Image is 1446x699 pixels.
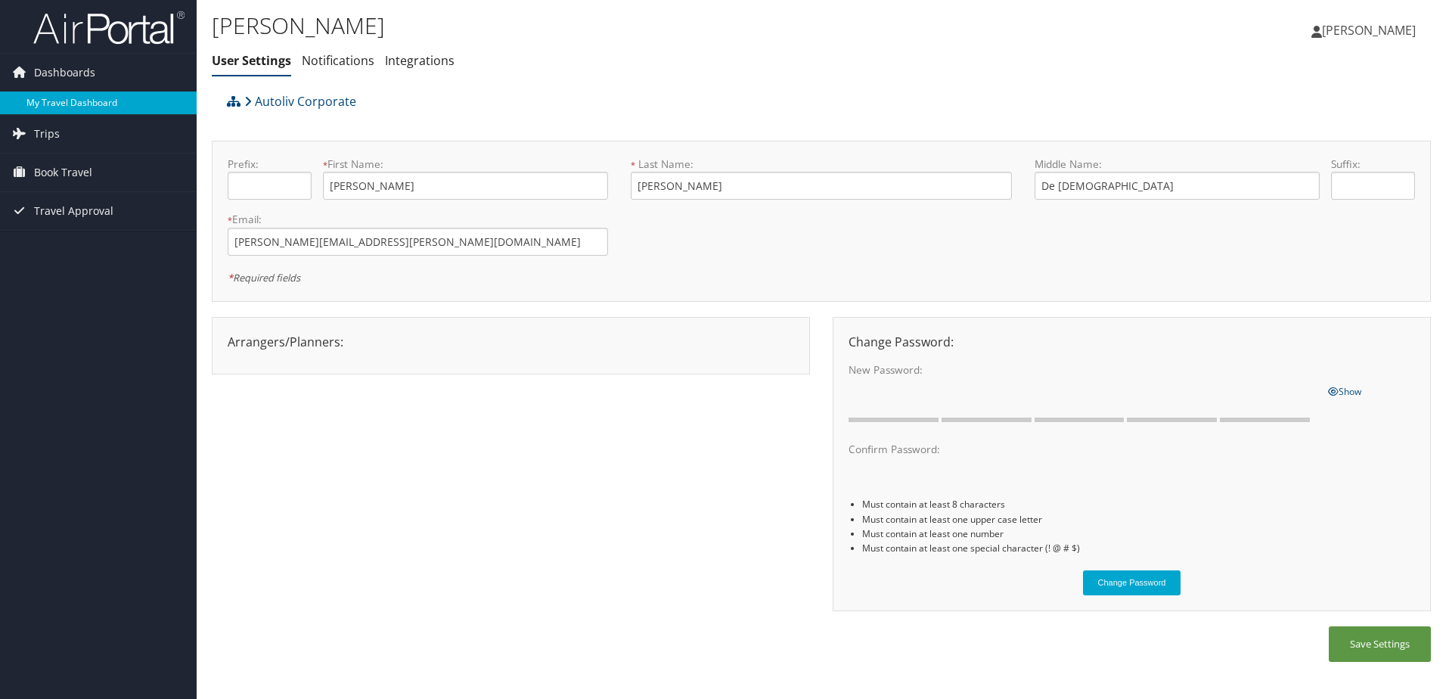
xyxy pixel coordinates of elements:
label: First Name: [323,157,608,172]
a: Show [1328,382,1361,399]
a: Autoliv Corporate [244,86,356,116]
label: New Password: [849,362,1317,377]
label: Last Name: [631,157,1011,172]
label: Email: [228,212,608,227]
span: [PERSON_NAME] [1322,22,1416,39]
span: Dashboards [34,54,95,92]
button: Change Password [1083,570,1181,595]
li: Must contain at least 8 characters [862,497,1415,511]
li: Must contain at least one upper case letter [862,512,1415,527]
label: Suffix: [1331,157,1415,172]
span: Travel Approval [34,192,113,230]
label: Prefix: [228,157,312,172]
label: Confirm Password: [849,442,1317,457]
label: Middle Name: [1035,157,1320,172]
em: Required fields [228,271,300,284]
a: User Settings [212,52,291,69]
a: Integrations [385,52,455,69]
div: Arrangers/Planners: [216,333,805,351]
div: Change Password: [837,333,1426,351]
li: Must contain at least one special character (! @ # $) [862,541,1415,555]
a: Notifications [302,52,374,69]
a: [PERSON_NAME] [1311,8,1431,53]
h1: [PERSON_NAME] [212,10,1025,42]
span: Trips [34,115,60,153]
button: Save Settings [1329,626,1431,662]
li: Must contain at least one number [862,527,1415,541]
img: airportal-logo.png [33,10,185,45]
span: Show [1328,385,1361,398]
span: Book Travel [34,154,92,191]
